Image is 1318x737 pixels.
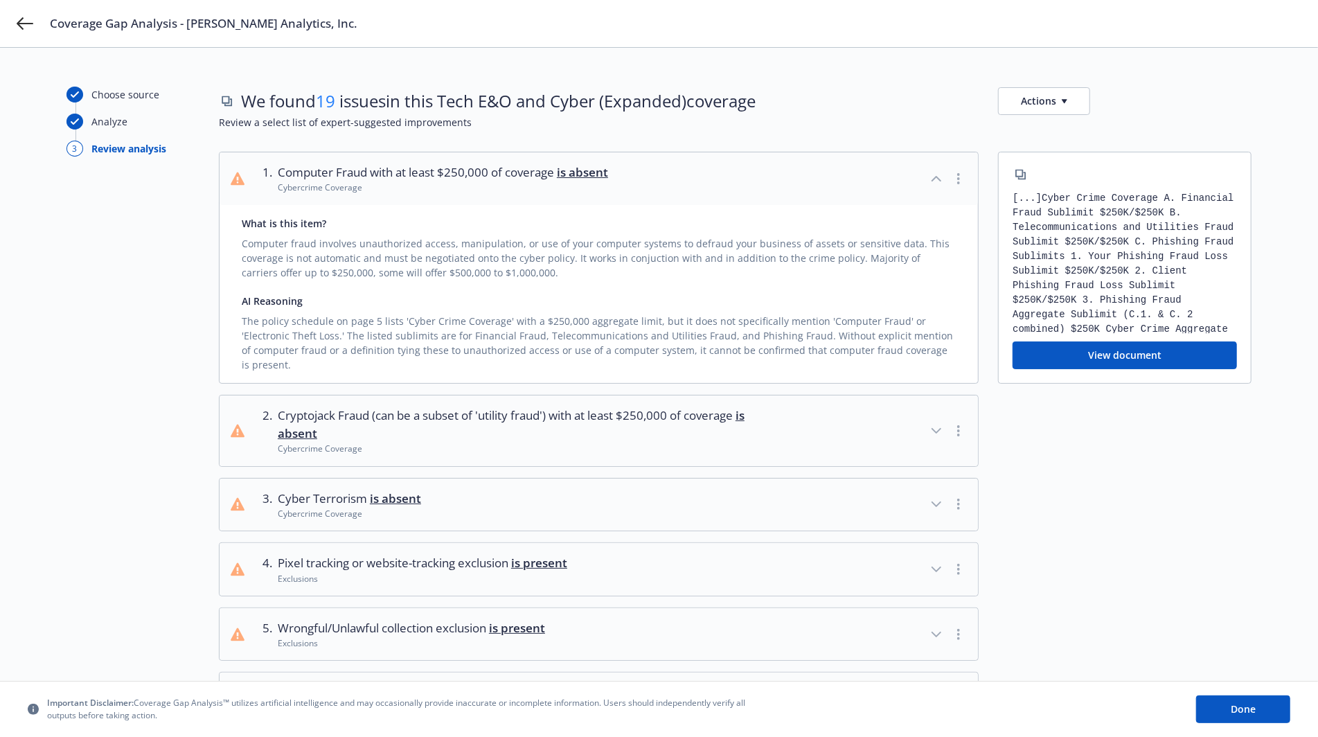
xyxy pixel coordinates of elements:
div: Exclusions [278,637,545,649]
span: Important Disclaimer: [47,698,134,709]
div: Analyze [91,114,127,129]
span: is present [511,555,567,571]
div: Cybercrime Coverage [278,181,608,193]
button: 4.Pixel tracking or website-tracking exclusion is presentExclusions [220,543,978,596]
div: What is this item? [242,216,956,231]
button: 6.Bricking Coverage is not equal to the aggregate limitFirst Party Coverages [220,673,978,725]
span: Computer Fraud with at least $250,000 of coverage [278,163,608,181]
button: 5.Wrongful/Unlawful collection exclusion is presentExclusions [220,608,978,661]
div: AI Reasoning [242,294,956,308]
div: The policy schedule on page 5 lists 'Cyber Crime Coverage' with a $250,000 aggregate limit, but i... [242,308,956,372]
span: We found issues in this Tech E&O and Cyber (Expanded) coverage [241,89,756,113]
span: Pixel tracking or website-tracking exclusion [278,554,567,572]
span: Done [1231,702,1256,716]
div: Review analysis [91,141,166,156]
div: Cybercrime Coverage [278,508,421,520]
div: 2 . [256,407,272,455]
div: Choose source [91,87,159,102]
div: Computer fraud involves unauthorized access, manipulation, or use of your computer systems to def... [242,231,956,280]
div: 3 [66,141,83,157]
span: Wrongful/Unlawful collection exclusion [278,619,545,637]
button: View document [1013,341,1237,369]
button: 1.Computer Fraud with at least $250,000 of coverage is absentCybercrime Coverage [220,152,978,205]
div: 4 . [256,554,272,585]
span: is absent [370,490,421,506]
span: Review a select list of expert-suggested improvements [219,115,1252,130]
button: Done [1196,695,1290,723]
div: Exclusions [278,573,567,585]
button: Actions [998,87,1090,115]
span: is absent [557,164,608,180]
button: 2.Cryptojack Fraud (can be a subset of 'utility fraud') with at least $250,000 of coverage is abs... [220,396,978,466]
div: [...] Cyber Crime Coverage A. Financial Fraud Sublimit $250K/$250K B. Telecommunications and Util... [1013,191,1237,333]
span: Cryptojack Fraud (can be a subset of 'utility fraud') with at least $250,000 of coverage [278,407,783,443]
button: 3.Cyber Terrorism is absentCybercrime Coverage [220,479,978,531]
span: Coverage Gap Analysis - [PERSON_NAME] Analytics, Inc. [50,15,357,32]
div: Cybercrime Coverage [278,443,783,454]
span: 19 [316,89,335,112]
span: is present [489,620,545,636]
div: 3 . [256,490,272,520]
span: Coverage Gap Analysis™ utilizes artificial intelligence and may occasionally provide inaccurate o... [47,698,754,721]
div: 5 . [256,619,272,650]
div: 1 . [256,163,272,194]
span: Cyber Terrorism [278,490,421,508]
